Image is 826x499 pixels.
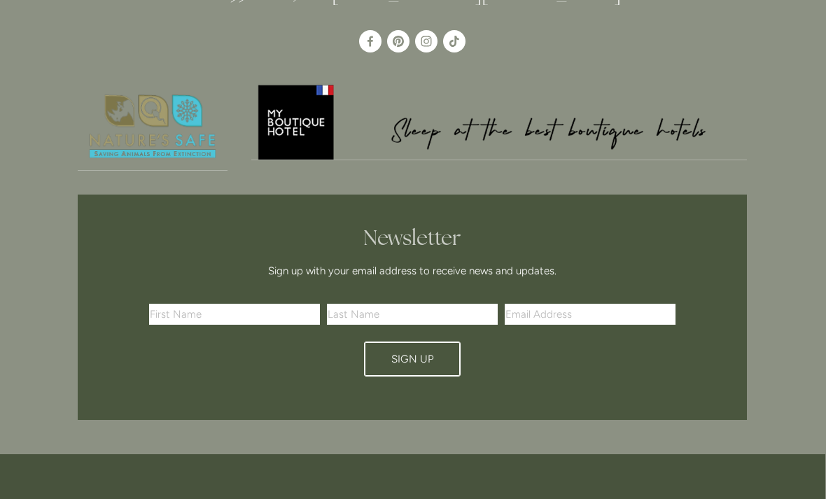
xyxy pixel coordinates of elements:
[387,30,409,52] a: Pinterest
[327,304,498,325] input: Last Name
[251,83,748,161] a: My Boutique Hotel - Logo
[364,342,461,377] button: Sign Up
[154,262,671,279] p: Sign up with your email address to receive news and updates.
[154,225,671,251] h2: Newsletter
[505,304,675,325] input: Email Address
[359,30,381,52] a: Losehill House Hotel & Spa
[78,83,227,171] img: Nature's Safe - Logo
[391,353,434,365] span: Sign Up
[149,304,320,325] input: First Name
[415,30,437,52] a: Instagram
[251,83,748,160] img: My Boutique Hotel - Logo
[443,30,465,52] a: TikTok
[78,83,227,171] a: Nature's Safe - Logo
